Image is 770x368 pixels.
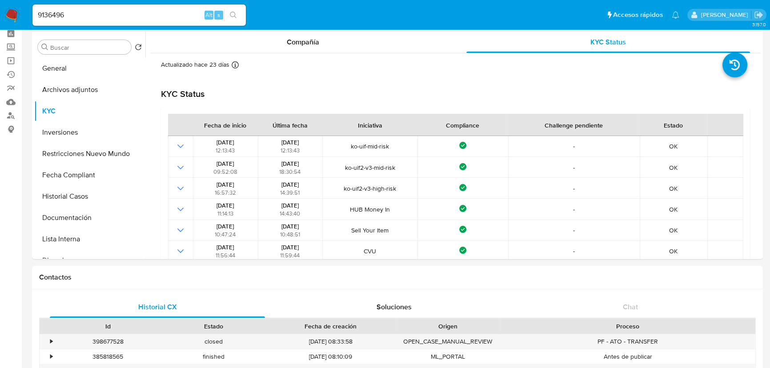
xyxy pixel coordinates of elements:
[32,9,246,21] input: Buscar usuario o caso...
[160,334,266,349] div: closed
[34,207,145,228] button: Documentación
[273,322,389,331] div: Fecha de creación
[34,228,145,250] button: Lista Interna
[50,44,128,52] input: Buscar
[501,349,755,364] div: Antes de publicar
[55,334,160,349] div: 398677528
[39,273,756,282] h1: Contactos
[34,122,145,143] button: Inversiones
[34,143,145,164] button: Restricciones Nuevo Mundo
[34,100,145,122] button: KYC
[507,322,749,331] div: Proceso
[266,349,395,364] div: [DATE] 08:10:09
[754,10,763,20] a: Salir
[672,11,679,19] a: Notificaciones
[50,352,52,361] div: •
[613,10,663,20] span: Accesos rápidos
[376,302,411,312] span: Soluciones
[701,11,751,19] p: andres.vilosio@mercadolibre.com
[752,21,766,28] span: 3.157.0
[138,302,176,312] span: Historial CX
[34,79,145,100] button: Archivos adjuntos
[224,9,242,21] button: search-icon
[217,11,220,19] span: s
[501,334,755,349] div: PF - ATO - TRANSFER
[395,334,500,349] div: OPEN_CASE_MANUAL_REVIEW
[287,37,319,47] span: Compañía
[34,250,145,271] button: Direcciones
[266,334,395,349] div: [DATE] 08:33:58
[34,58,145,79] button: General
[41,44,48,51] button: Buscar
[135,44,142,53] button: Volver al orden por defecto
[55,349,160,364] div: 385818565
[395,349,500,364] div: ML_PORTAL
[205,11,213,19] span: Alt
[61,322,154,331] div: Id
[50,337,52,346] div: •
[401,322,494,331] div: Origen
[167,322,260,331] div: Estado
[161,60,229,69] p: Actualizado hace 23 días
[34,186,145,207] button: Historial Casos
[590,37,626,47] span: KYC Status
[623,302,638,312] span: Chat
[34,164,145,186] button: Fecha Compliant
[160,349,266,364] div: finished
